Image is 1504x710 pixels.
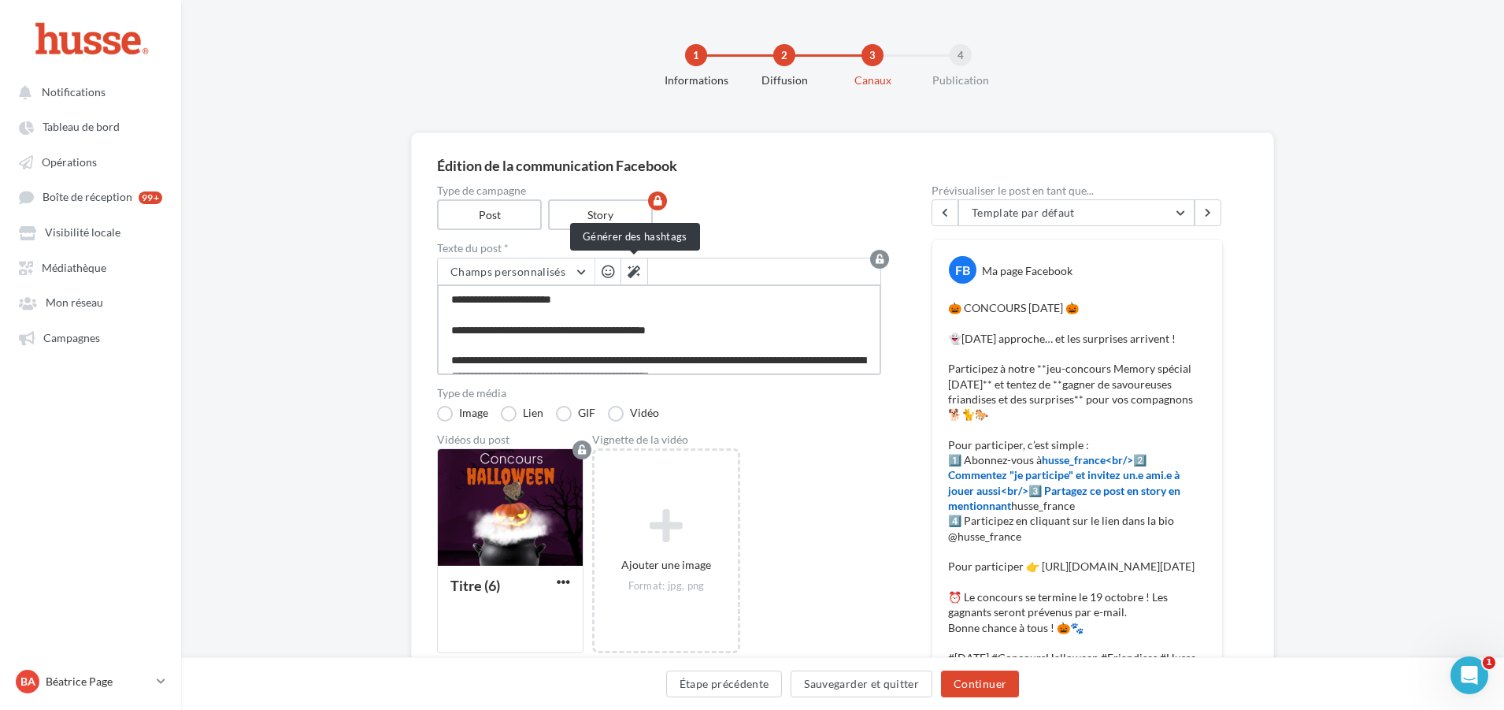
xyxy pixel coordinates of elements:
div: 99+ [139,191,162,204]
p: Béatrice Page [46,674,150,690]
div: Ma page Facebook [982,263,1072,278]
div: 3 [861,44,884,66]
a: Mon réseau [9,288,172,316]
span: Campagnes [43,331,100,344]
label: GIF [556,406,595,422]
div: Prévisualiser le post en tant que... [932,185,1223,196]
label: Vidéo [608,406,659,422]
span: Mon réseau [46,296,103,310]
p: 🎃 CONCOURS [DATE] 🎃 👻[DATE] approche… et les surprises arrivent ! Participez à notre **jeu-concou... [948,300,1206,696]
div: 2 [773,44,795,66]
a: Campagnes [9,323,172,351]
span: Boîte de réception [43,191,132,204]
div: Canaux [822,72,923,88]
span: 1 [1483,656,1495,669]
button: Étape précédente [666,671,783,697]
a: Tableau de bord [9,112,172,140]
label: Type de campagne [437,185,881,196]
button: Sauvegarder et quitter [791,671,932,697]
label: Texte du post * [437,243,881,254]
a: Opérations [9,147,172,176]
span: Médiathèque [42,261,106,274]
button: Template par défaut [958,199,1195,226]
a: Ba Béatrice Page [13,667,169,697]
span: Opérations [42,155,97,169]
iframe: Intercom live chat [1450,656,1488,694]
div: Vignette de la vidéo [592,434,740,445]
button: Continuer [941,671,1019,697]
div: Titre (6) [450,577,500,594]
button: Notifications [9,77,165,106]
span: husse_france<br/>2️⃣ Commentez "je participe" et invitez un.e ami.e à jouer aussi<br/>3️⃣ Partage... [948,453,1180,512]
span: Ba [20,674,35,690]
div: Générer des hashtags [570,223,700,251]
button: Champs personnalisés [438,258,595,285]
div: Édition de la communication Facebook [437,158,1248,173]
label: Type de média [437,388,881,399]
a: Visibilité locale [9,217,172,246]
span: Notifications [42,85,106,99]
label: Image [437,406,488,422]
div: FB [949,256,976,284]
a: Médiathèque [9,253,172,281]
span: Champs personnalisés [450,265,565,278]
span: Visibilité locale [45,226,120,240]
div: Publication [910,72,1011,88]
span: Template par défaut [972,206,1075,219]
label: Post [437,199,542,230]
label: Lien [501,406,543,422]
div: Informations [646,72,746,88]
div: Vidéos du post [437,434,583,445]
div: 1 [685,44,707,66]
div: Diffusion [734,72,835,88]
label: Story [548,199,653,230]
span: Tableau de bord [43,121,120,134]
div: 4 [950,44,972,66]
a: Boîte de réception 99+ [9,182,172,211]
